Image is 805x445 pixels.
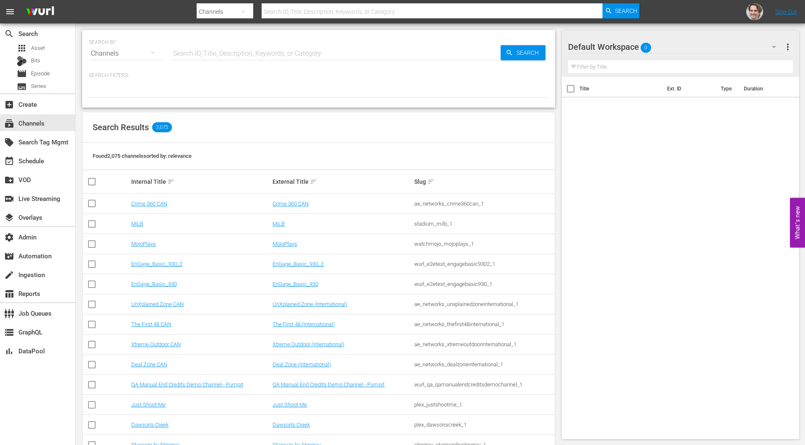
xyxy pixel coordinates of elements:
th: Duration [739,77,789,100]
th: Ext. ID [662,77,716,100]
a: Just Shoot Me [273,401,307,408]
span: Asset [31,44,45,52]
th: Title [579,77,662,100]
p: Search Filters: [89,72,548,79]
span: 0 [641,39,651,57]
span: Series [31,82,46,90]
span: Episode [31,69,50,78]
div: stadium_milb_1 [414,221,553,227]
span: Admin [4,232,14,242]
div: Default Workspace [568,35,784,59]
button: Search [602,3,639,18]
button: Open Feedback Widget [790,198,805,247]
a: Sign Out [775,8,797,15]
button: Search [501,45,545,60]
a: Dawson's Creek [273,422,310,428]
span: Create [4,100,14,110]
a: QA Manual End Credits Demo Channel - Pumpit [273,381,384,388]
a: EnGage_Basic_930 [273,281,318,287]
span: VOD [4,175,14,185]
a: MiLB [131,221,143,227]
button: more_vert [783,37,793,57]
a: Dawson's Creek [131,422,169,428]
span: Series [17,82,27,92]
div: wurl_qa_qamanualendcreditsdemochannel_1 [414,381,553,388]
span: Search Results [93,122,149,132]
div: ae_networks_unxplainedzoneinternational_1 [414,301,553,307]
a: Xtreme Outdoor (International) [273,341,344,347]
div: plex_justshootme_1 [414,401,553,408]
a: EnGage_Basic_930_2 [131,261,182,267]
a: UnXplained Zone CAN [131,301,184,307]
a: Crime 360 CAN [273,201,309,207]
a: Deal Zone (International) [273,361,331,368]
span: Ingestion [4,270,14,280]
span: Asset [17,43,27,53]
a: The First 48 CAN [131,321,171,327]
span: Search Tag Mgmt [4,137,14,147]
a: EnGage_Basic_930 [131,281,177,287]
div: plex_dawsonscreek_1 [414,422,553,428]
a: UnXplained Zone (International) [273,301,347,307]
a: QA Manual End Credits Demo Channel - Pumpit [131,381,243,388]
div: Slug [414,177,553,187]
span: DataPool [4,346,14,356]
a: The First 48 (International) [273,321,335,327]
span: more_vert [783,42,793,52]
span: Live Streaming [4,194,14,204]
div: Internal Title [131,177,270,187]
div: ae_networks_crime360can_1 [414,201,553,207]
span: Schedule [4,156,14,166]
span: sort [427,178,435,185]
div: wurl_e2etest_engagebasic9302_1 [414,261,553,267]
span: Episode [17,69,27,79]
a: MiLB [273,221,285,227]
div: External Title [273,177,412,187]
span: sort [167,178,175,185]
a: Just Shoot Me [131,401,166,408]
th: Type [716,77,739,100]
span: Search [615,3,637,18]
div: ae_networks_dealzoneinternational_1 [414,361,553,368]
a: Xtreme Outdoor CAN [131,341,181,347]
div: Channels [89,42,163,65]
a: MojoPlays [131,241,156,247]
span: menu [5,7,15,17]
div: ae_networks_thefirst48international_1 [414,321,553,327]
span: Overlays [4,213,14,223]
span: Job Queues [4,309,14,319]
div: watchmojo_mojoplays_1 [414,241,553,247]
span: GraphQL [4,327,14,337]
a: Deal Zone CAN [131,361,167,368]
a: MojoPlays [273,241,297,247]
span: Automation [4,251,14,261]
span: Channels [4,118,14,129]
a: EnGage_Basic_930_2 [273,261,324,267]
span: Reports [4,289,14,299]
span: Found 2,075 channels sorted by: relevance [93,153,192,159]
span: sort [310,178,317,185]
span: Bits [31,57,40,65]
img: ans4CAIJ8jUAAAAAAAAAAAAAAAAAAAAAAAAgQb4GAAAAAAAAAAAAAAAAAAAAAAAAJMjXAAAAAAAAAAAAAAAAAAAAAAAAgAT5G... [20,2,60,22]
div: wurl_e2etest_engagebasic930_1 [414,281,553,287]
span: 2,075 [152,122,172,132]
div: ae_networks_xtremeoutdoorinternational_1 [414,341,553,347]
img: photo.jpg [746,3,763,20]
span: Search [513,45,545,60]
span: Search [4,29,14,39]
div: Bits [17,56,27,66]
a: Crime 360 CAN [131,201,167,207]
